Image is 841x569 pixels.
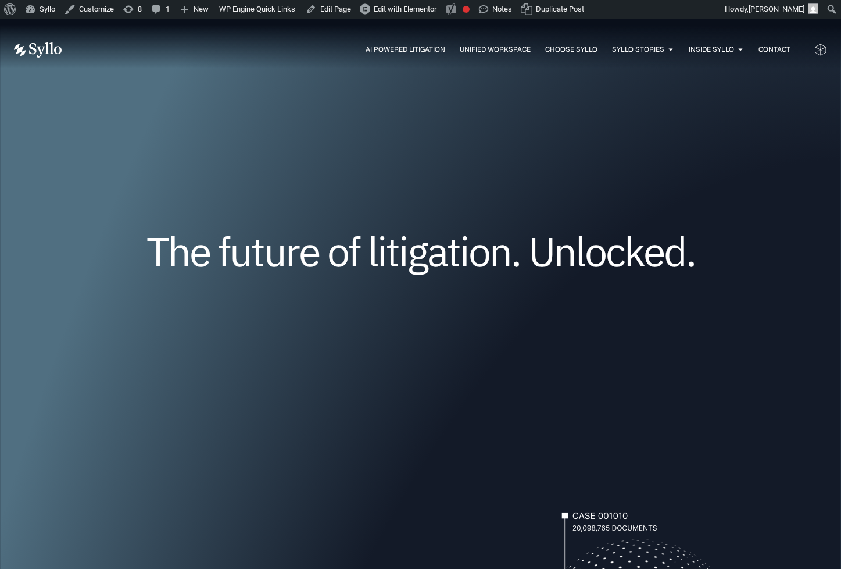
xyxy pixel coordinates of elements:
[612,44,664,55] a: Syllo Stories
[374,5,436,13] span: Edit with Elementor
[460,44,531,55] a: Unified Workspace
[366,44,445,55] a: AI Powered Litigation
[85,44,790,55] div: Menu Toggle
[14,42,62,58] img: Vector
[689,44,734,55] a: Inside Syllo
[758,44,790,55] a: Contact
[463,6,470,13] div: Focus keyphrase not set
[84,232,757,271] h1: The future of litigation. Unlocked.
[85,44,790,55] nav: Menu
[545,44,597,55] a: Choose Syllo
[749,5,804,13] span: [PERSON_NAME]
